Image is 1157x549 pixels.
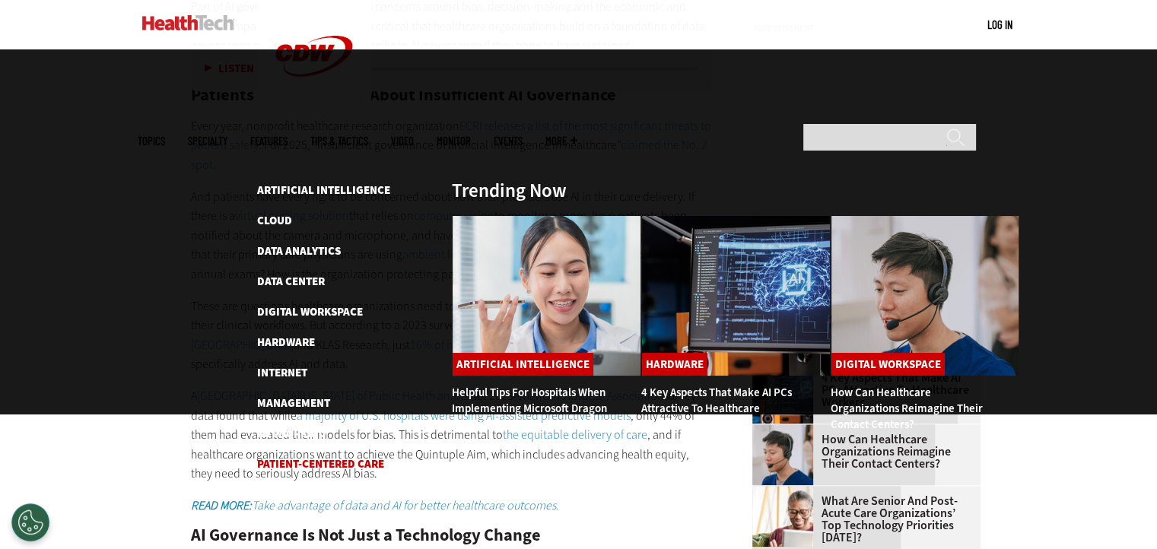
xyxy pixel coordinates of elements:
a: Software [257,517,312,532]
a: Management [257,395,330,411]
a: 4 Key Aspects That Make AI PCs Attractive to Healthcare Workers [641,385,792,432]
a: Hardware [642,353,707,376]
em: Take advantage of data and AI for better healthcare outcomes. [191,497,559,513]
a: Artificial Intelligence [453,353,593,376]
a: Cloud [257,213,292,228]
a: Networking [257,426,326,441]
a: Log in [987,17,1012,31]
a: Internet [257,365,307,380]
h2: AI Governance Is Not Just a Technology Change [191,527,713,544]
a: Hardware [257,335,315,350]
img: Healthcare contact center [831,215,1020,376]
strong: READ MORE: [191,497,252,513]
div: Cookies Settings [11,503,49,541]
p: A of 2023 survey data found that while , only 44% of them had evaluated their models for bias. Th... [191,386,713,484]
a: Security [257,487,307,502]
a: Digital Workspace [831,353,945,376]
h3: Trending Now [452,181,567,200]
img: Doctor using phone to dictate to tablet [452,215,641,376]
a: Helpful Tips for Hospitals When Implementing Microsoft Dragon Copilot [452,385,607,432]
a: Data Analytics [257,243,341,259]
a: Data Center [257,274,325,289]
a: Digital Workspace [257,304,363,319]
a: READ MORE:Take advantage of data and AI for better healthcare outcomes. [191,497,559,513]
img: Desktop monitor with brain AI concept [641,215,831,376]
div: User menu [987,17,1012,33]
a: Artificial Intelligence [257,182,390,198]
img: Home [142,15,234,30]
button: Open Preferences [11,503,49,541]
a: How Can Healthcare Organizations Reimagine Their Contact Centers? [831,385,983,432]
a: Patient-Centered Care [257,456,384,471]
